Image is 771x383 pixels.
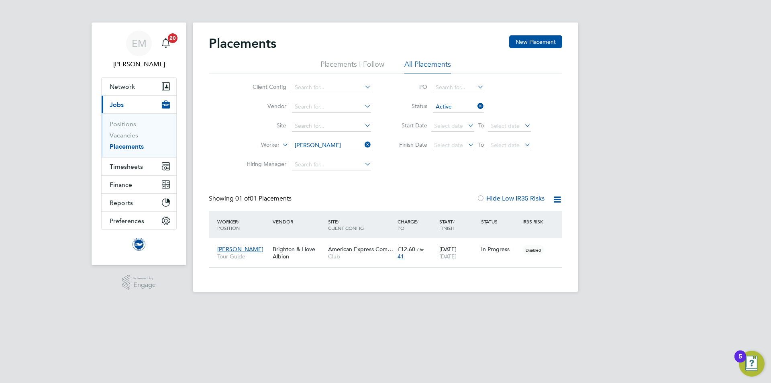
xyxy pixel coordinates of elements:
span: Preferences [110,217,144,225]
label: Site [240,122,286,129]
span: Timesheets [110,163,143,170]
img: brightonandhovealbion-logo-retina.png [133,238,145,251]
button: Jobs [102,96,176,113]
span: Finance [110,181,132,188]
span: 20 [168,33,177,43]
span: Reports [110,199,133,207]
span: Engage [133,282,156,289]
button: Network [102,78,176,95]
label: Hide Low IR35 Risks [477,195,545,203]
span: American Express Com… [328,246,393,253]
button: New Placement [509,35,562,48]
span: 41 [398,253,404,260]
a: EM[PERSON_NAME] [101,31,177,69]
label: Worker [233,141,279,149]
div: Worker [215,214,271,235]
label: Start Date [391,122,427,129]
span: Select date [434,141,463,149]
span: Jobs [110,101,124,109]
a: Powered byEngage [122,275,156,290]
span: [PERSON_NAME] [217,246,263,253]
div: Vendor [271,214,326,229]
button: Timesheets [102,158,176,175]
a: Vacancies [110,131,138,139]
div: Charge [396,214,437,235]
span: Disabled [522,245,544,255]
a: Positions [110,120,136,128]
span: [DATE] [439,253,457,260]
button: Preferences [102,212,176,229]
input: Select one [433,101,484,113]
span: / Client Config [328,218,364,231]
div: Status [479,214,521,229]
span: Select date [491,122,520,129]
span: Edyta Marchant [101,59,177,69]
div: Start [437,214,479,235]
label: Finish Date [391,141,427,148]
div: IR35 Risk [520,214,548,229]
span: / hr [417,246,424,252]
span: EM [132,38,147,49]
input: Search for... [292,82,371,93]
label: Client Config [240,83,286,90]
a: [PERSON_NAME]Tour GuideBrighton & Hove AlbionAmerican Express Com…Club£12.60 / hr41[DATE][DATE]In... [215,241,562,248]
a: Placements [110,143,144,150]
div: In Progress [481,246,519,253]
label: PO [391,83,427,90]
div: [DATE] [437,242,479,264]
span: / PO [398,218,418,231]
input: Search for... [292,101,371,113]
button: Finance [102,176,176,193]
span: £12.60 [398,246,415,253]
span: 01 of [235,195,250,203]
span: / Position [217,218,240,231]
span: To [476,139,486,150]
span: To [476,120,486,131]
a: 20 [158,31,174,56]
input: Search for... [292,121,371,132]
span: Powered by [133,275,156,282]
nav: Main navigation [92,23,186,265]
div: 5 [738,356,742,367]
li: All Placements [404,59,451,74]
input: Search for... [292,159,371,170]
span: Select date [491,141,520,149]
button: Open Resource Center, 5 new notifications [739,351,765,377]
button: Reports [102,194,176,211]
li: Placements I Follow [320,59,384,74]
h2: Placements [209,35,276,51]
span: Network [110,83,135,90]
div: Site [326,214,396,235]
span: / Finish [439,218,455,231]
span: 01 Placements [235,195,292,203]
span: Tour Guide [217,253,269,260]
label: Vendor [240,102,286,110]
a: Go to home page [101,238,177,251]
div: Jobs [102,113,176,157]
input: Search for... [292,140,371,151]
input: Search for... [433,82,484,93]
span: Club [328,253,394,260]
div: Showing [209,195,293,203]
label: Hiring Manager [240,160,286,168]
label: Status [391,102,427,110]
div: Brighton & Hove Albion [271,242,326,264]
span: Select date [434,122,463,129]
